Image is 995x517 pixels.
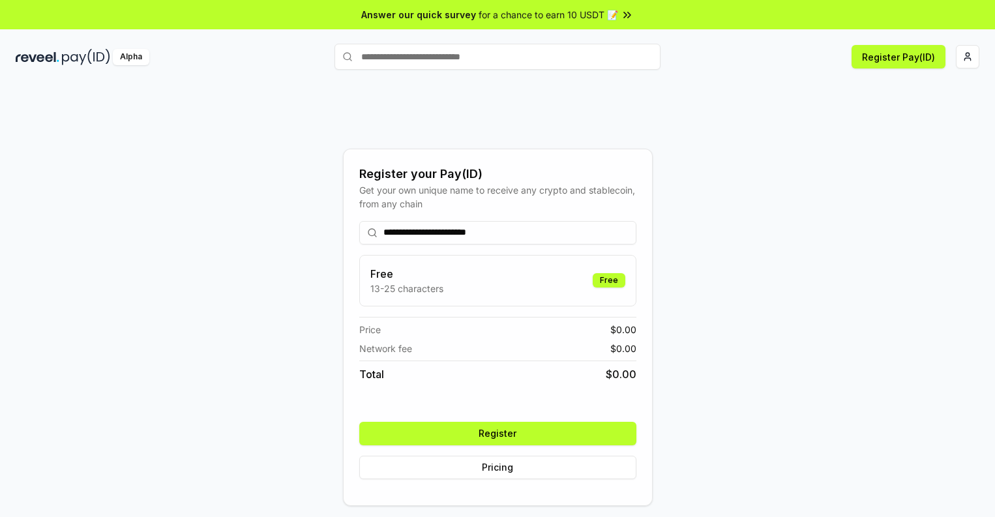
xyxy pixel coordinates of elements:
[479,8,618,22] span: for a chance to earn 10 USDT 📝
[359,422,636,445] button: Register
[359,366,384,382] span: Total
[359,456,636,479] button: Pricing
[359,165,636,183] div: Register your Pay(ID)
[852,45,945,68] button: Register Pay(ID)
[113,49,149,65] div: Alpha
[610,342,636,355] span: $ 0.00
[361,8,476,22] span: Answer our quick survey
[359,342,412,355] span: Network fee
[62,49,110,65] img: pay_id
[606,366,636,382] span: $ 0.00
[593,273,625,288] div: Free
[370,266,443,282] h3: Free
[16,49,59,65] img: reveel_dark
[359,183,636,211] div: Get your own unique name to receive any crypto and stablecoin, from any chain
[370,282,443,295] p: 13-25 characters
[610,323,636,336] span: $ 0.00
[359,323,381,336] span: Price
